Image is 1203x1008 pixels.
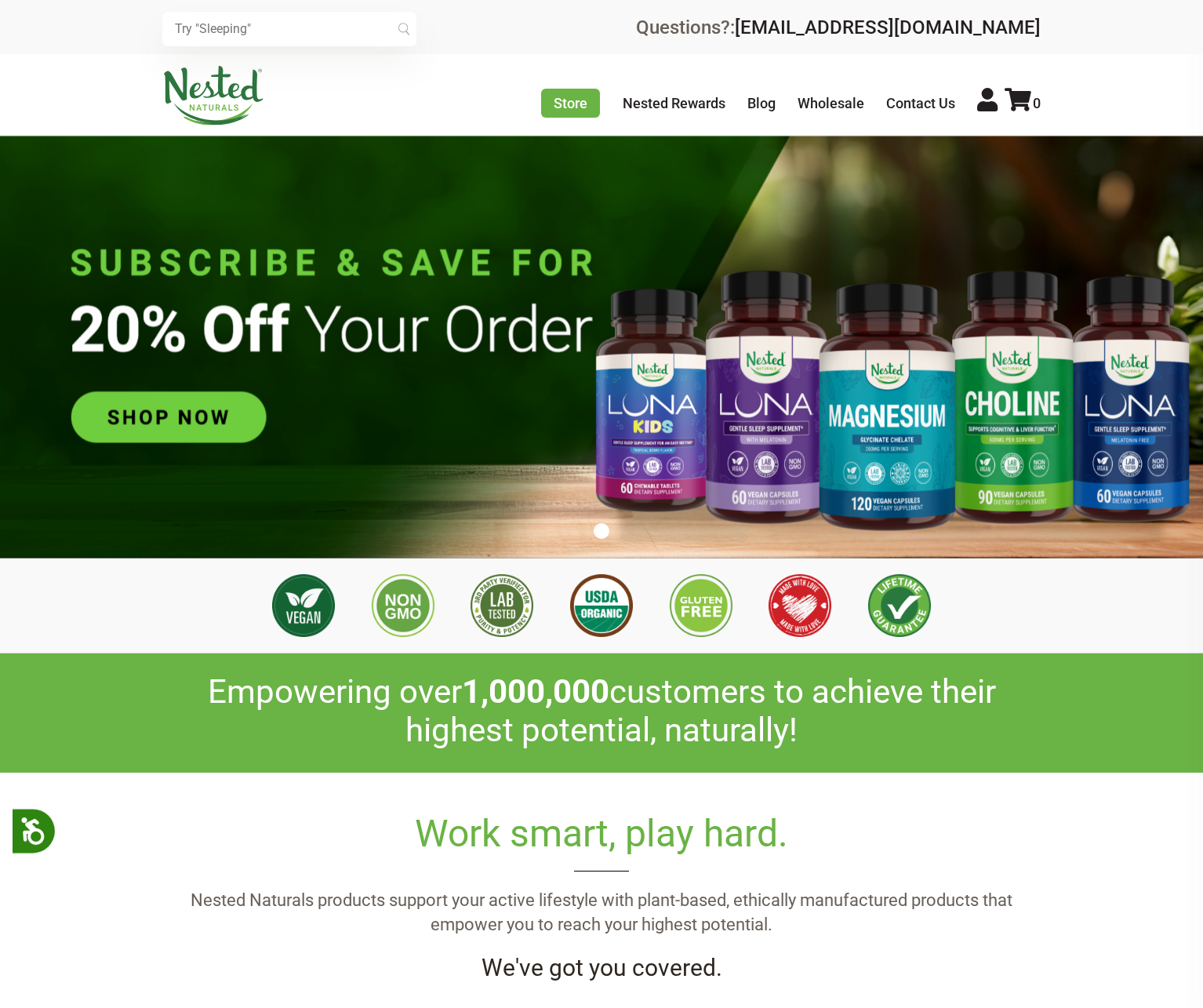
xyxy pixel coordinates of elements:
a: Store [541,89,600,118]
button: 1 of 1 [594,523,609,539]
img: Nested Naturals [162,66,264,126]
img: Non GMO [372,574,434,637]
span: 1,000,000 [462,672,609,711]
a: Wholesale [798,95,864,111]
span: 0 [1033,95,1041,111]
a: 0 [1005,95,1041,111]
h2: Work smart, play hard. [162,812,1041,872]
input: Try "Sleeping" [162,12,416,46]
img: Made with Love [769,574,831,637]
a: Nested Rewards [623,95,725,111]
h4: We've got you covered. [162,955,1041,982]
a: Blog [747,95,776,111]
p: Nested Naturals products support your active lifestyle with plant-based, ethically manufactured p... [162,889,1041,937]
img: Vegan [272,574,335,637]
h2: Empowering over customers to achieve their highest potential, naturally! [162,673,1041,749]
img: 3rd Party Lab Tested [471,574,533,637]
img: Gluten Free [670,574,732,637]
img: USDA Organic [570,574,633,637]
a: Contact Us [886,95,955,111]
a: [EMAIL_ADDRESS][DOMAIN_NAME] [735,16,1041,38]
div: Questions?: [636,18,1041,37]
img: Lifetime Guarantee [868,574,931,637]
